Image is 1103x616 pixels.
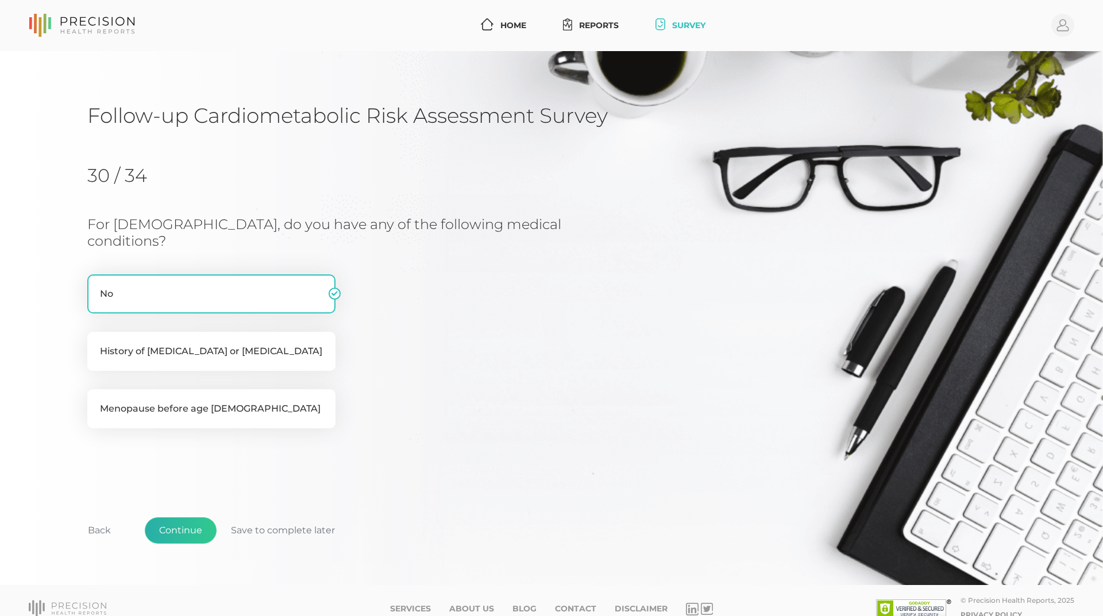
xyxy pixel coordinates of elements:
button: Save to complete later [217,517,349,544]
a: About Us [449,604,494,614]
a: Blog [512,604,537,614]
a: Survey [651,15,710,36]
button: Back [74,517,125,544]
h1: Follow-up Cardiometabolic Risk Assessment Survey [87,103,1016,128]
label: Menopause before age [DEMOGRAPHIC_DATA] [87,389,335,428]
button: Continue [145,517,217,544]
h3: For [DEMOGRAPHIC_DATA], do you have any of the following medical conditions? [87,216,593,250]
h2: 30 / 34 [87,165,205,187]
a: Reports [558,15,623,36]
a: Disclaimer [615,604,668,614]
label: No [87,274,335,313]
label: History of [MEDICAL_DATA] or [MEDICAL_DATA] [87,332,335,371]
a: Contact [555,604,596,614]
div: © Precision Health Reports, 2025 [961,596,1074,605]
a: Home [476,15,531,36]
a: Services [390,604,431,614]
